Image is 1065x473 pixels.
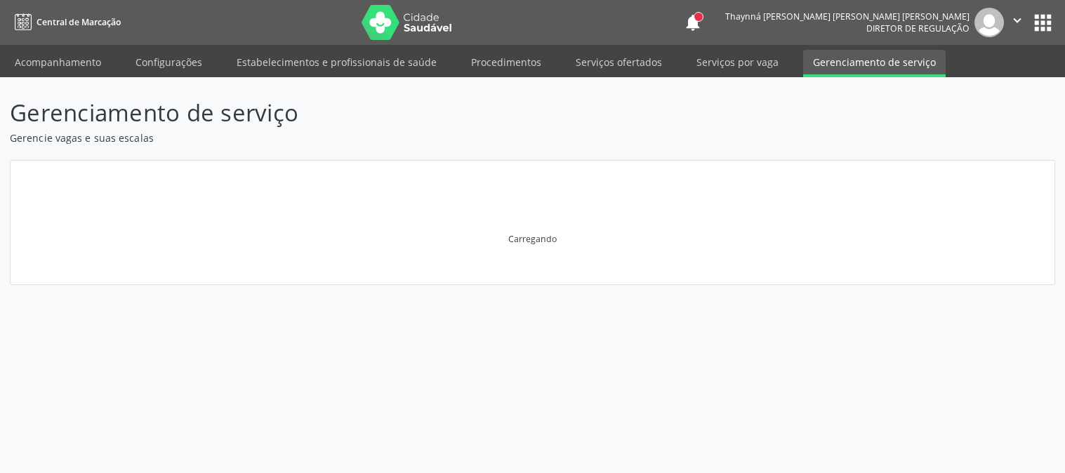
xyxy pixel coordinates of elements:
[1004,8,1031,37] button: 
[803,50,946,77] a: Gerenciamento de serviço
[1010,13,1025,28] i: 
[126,50,212,74] a: Configurações
[10,131,741,145] p: Gerencie vagas e suas escalas
[1031,11,1055,35] button: apps
[5,50,111,74] a: Acompanhamento
[37,16,121,28] span: Central de Marcação
[725,11,970,22] div: Thaynná [PERSON_NAME] [PERSON_NAME] [PERSON_NAME]
[974,8,1004,37] img: img
[10,95,741,131] p: Gerenciamento de serviço
[10,11,121,34] a: Central de Marcação
[566,50,672,74] a: Serviços ofertados
[687,50,788,74] a: Serviços por vaga
[683,13,703,32] button: notifications
[508,233,557,245] div: Carregando
[227,50,446,74] a: Estabelecimentos e profissionais de saúde
[866,22,970,34] span: Diretor de regulação
[461,50,551,74] a: Procedimentos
